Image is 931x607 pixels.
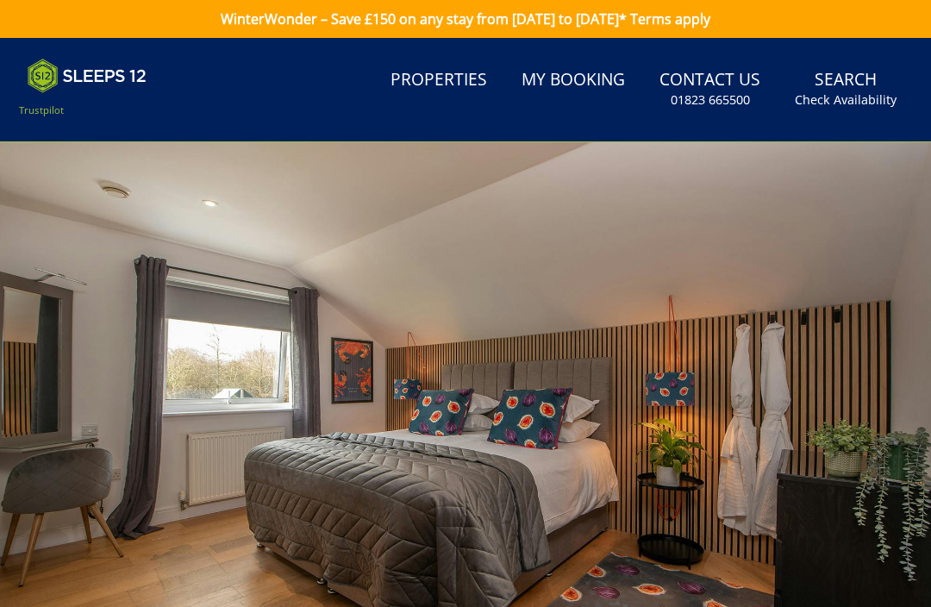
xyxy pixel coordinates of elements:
[28,59,147,93] img: Sleeps 12
[515,61,632,100] a: My Booking
[795,91,897,109] small: Check Availability
[19,103,64,116] a: Trustpilot
[653,61,767,117] a: Contact Us01823 665500
[384,61,494,100] a: Properties
[788,61,903,117] a: SearchCheck Availability
[671,91,750,109] small: 01823 665500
